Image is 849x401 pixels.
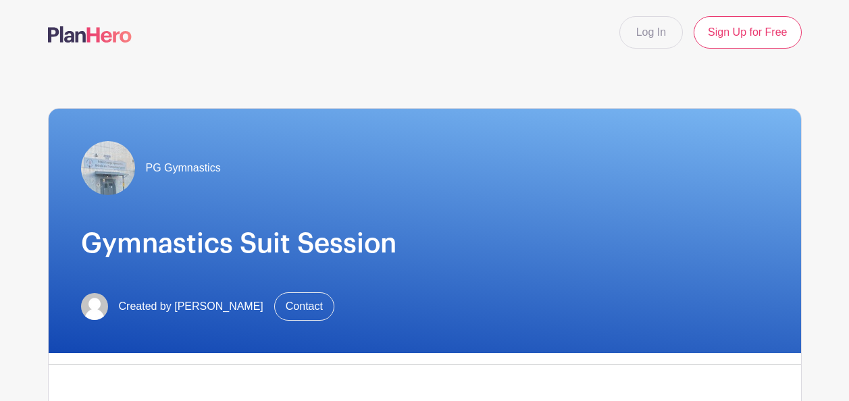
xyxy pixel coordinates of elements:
img: image.jpg [81,141,135,195]
h1: Gymnastics Suit Session [81,228,769,260]
a: Log In [619,16,683,49]
img: logo-507f7623f17ff9eddc593b1ce0a138ce2505c220e1c5a4e2b4648c50719b7d32.svg [48,26,132,43]
a: Sign Up for Free [694,16,801,49]
img: default-ce2991bfa6775e67f084385cd625a349d9dcbb7a52a09fb2fda1e96e2d18dcdb.png [81,293,108,320]
span: PG Gymnastics [146,160,221,176]
span: Created by [PERSON_NAME] [119,298,263,315]
a: Contact [274,292,334,321]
